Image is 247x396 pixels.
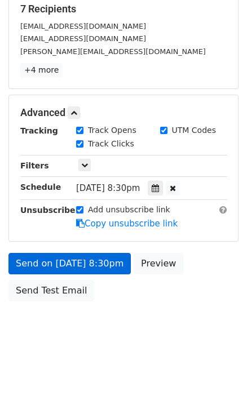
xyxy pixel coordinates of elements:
[20,63,63,77] a: +4 more
[20,3,227,15] h5: 7 Recipients
[20,34,146,43] small: [EMAIL_ADDRESS][DOMAIN_NAME]
[191,342,247,396] iframe: Chat Widget
[20,126,58,135] strong: Tracking
[88,204,170,216] label: Add unsubscribe link
[8,253,131,274] a: Send on [DATE] 8:30pm
[134,253,183,274] a: Preview
[20,47,206,56] small: [PERSON_NAME][EMAIL_ADDRESS][DOMAIN_NAME]
[76,219,178,229] a: Copy unsubscribe link
[88,124,136,136] label: Track Opens
[20,22,146,30] small: [EMAIL_ADDRESS][DOMAIN_NAME]
[172,124,216,136] label: UTM Codes
[8,280,94,301] a: Send Test Email
[88,138,134,150] label: Track Clicks
[20,161,49,170] strong: Filters
[20,206,76,215] strong: Unsubscribe
[20,183,61,192] strong: Schedule
[76,183,140,193] span: [DATE] 8:30pm
[191,342,247,396] div: 聊天小组件
[20,106,227,119] h5: Advanced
